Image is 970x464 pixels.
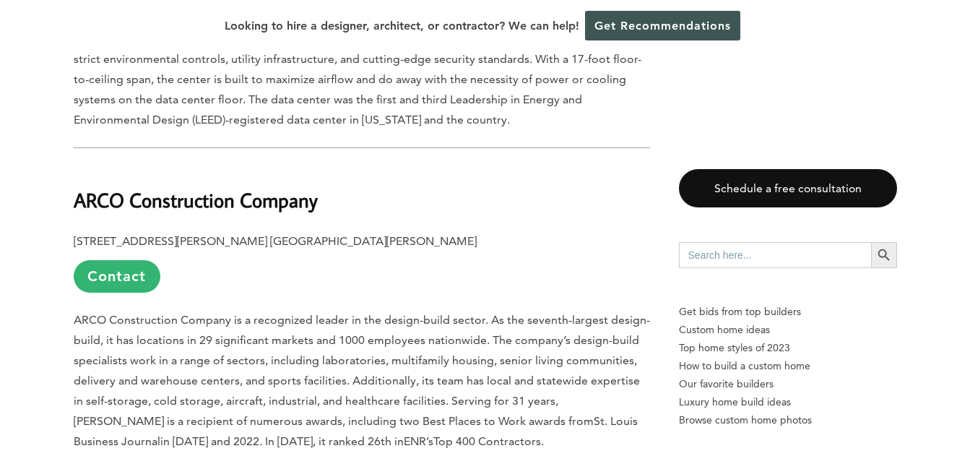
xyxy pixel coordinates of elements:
[160,434,404,448] span: in [DATE] and 2022. In [DATE], it ranked 26th in
[679,339,897,357] a: Top home styles of 2023
[876,247,892,263] svg: Search
[585,11,740,40] a: Get Recommendations
[433,434,544,448] span: Top 400 Contractors.
[74,187,318,212] b: ARCO Construction Company
[74,414,638,448] span: St. Louis Business Journal
[74,234,477,248] b: [STREET_ADDRESS][PERSON_NAME] [GEOGRAPHIC_DATA][PERSON_NAME]
[404,434,433,448] span: ENR’s
[74,313,650,428] span: ARCO Construction Company is a recognized leader in the design-build sector. As the seventh-large...
[679,411,897,429] a: Browse custom home photos
[679,169,897,207] a: Schedule a free consultation
[679,393,897,411] a: Luxury home build ideas
[679,375,897,393] a: Our favorite builders
[679,303,897,321] p: Get bids from top builders
[679,357,897,375] a: How to build a custom home
[74,260,160,293] a: Contact
[679,321,897,339] a: Custom home ideas
[679,242,871,268] input: Search here...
